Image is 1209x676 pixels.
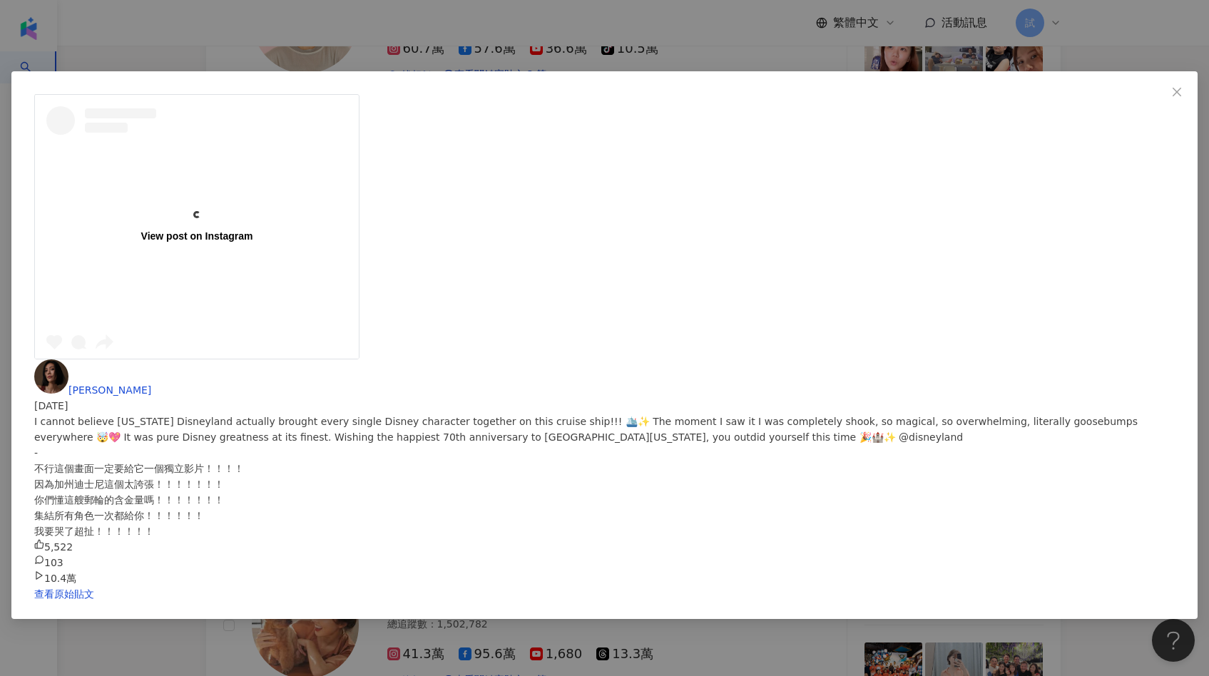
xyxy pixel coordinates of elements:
div: View post on Instagram [141,230,253,242]
img: KOL Avatar [34,359,68,394]
div: [DATE] [34,398,1175,414]
span: close [1171,86,1183,98]
a: KOL Avatar[PERSON_NAME] [34,384,151,396]
div: 10.4萬 [34,570,1175,586]
a: 查看原始貼文 [34,588,94,600]
span: [PERSON_NAME] [68,384,151,396]
div: 5,522 [34,539,1175,555]
button: Close [1163,78,1191,106]
div: I cannot believe [US_STATE] Disneyland actually brought every single Disney character together on... [34,414,1175,539]
a: View post on Instagram [35,95,359,359]
div: 103 [34,555,1175,570]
